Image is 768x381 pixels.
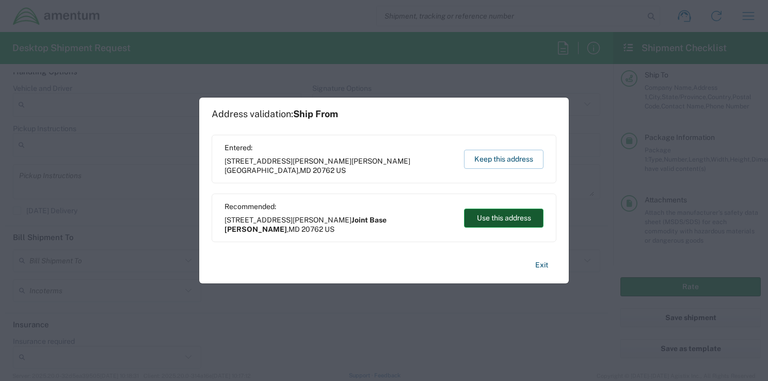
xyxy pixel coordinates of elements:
[289,225,300,233] span: MD
[300,166,311,174] span: MD
[464,150,543,169] button: Keep this address
[225,202,454,211] span: Recommended:
[301,225,323,233] span: 20762
[313,166,334,174] span: 20762
[336,166,346,174] span: US
[212,108,338,120] h1: Address validation:
[293,108,338,119] span: Ship From
[325,225,334,233] span: US
[527,256,556,274] button: Exit
[225,215,454,234] span: [STREET_ADDRESS][PERSON_NAME] ,
[225,156,454,175] span: [STREET_ADDRESS][PERSON_NAME] ,
[225,143,454,152] span: Entered:
[464,209,543,228] button: Use this address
